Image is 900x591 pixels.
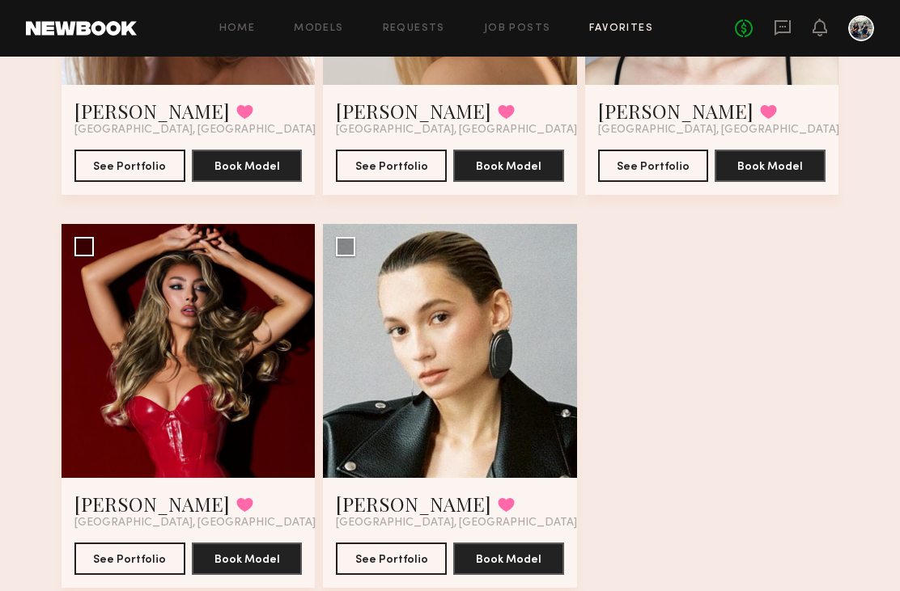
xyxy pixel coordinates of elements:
button: See Portfolio [336,542,447,575]
a: [PERSON_NAME] [74,491,230,517]
button: Book Model [453,542,564,575]
a: [PERSON_NAME] [336,491,491,517]
a: Favorites [589,23,653,34]
button: See Portfolio [598,150,709,182]
span: [GEOGRAPHIC_DATA], [GEOGRAPHIC_DATA] [336,124,577,137]
button: See Portfolio [74,542,185,575]
a: [PERSON_NAME] [598,98,754,124]
button: Book Model [715,150,826,182]
a: [PERSON_NAME] [336,98,491,124]
a: [PERSON_NAME] [74,98,230,124]
span: [GEOGRAPHIC_DATA], [GEOGRAPHIC_DATA] [598,124,839,137]
a: Book Model [715,158,826,172]
span: [GEOGRAPHIC_DATA], [GEOGRAPHIC_DATA] [74,124,316,137]
a: Book Model [192,158,303,172]
a: Home [219,23,256,34]
button: Book Model [192,150,303,182]
button: Book Model [453,150,564,182]
button: See Portfolio [336,150,447,182]
a: Job Posts [484,23,551,34]
a: Book Model [453,551,564,565]
a: Requests [383,23,445,34]
button: See Portfolio [74,150,185,182]
span: [GEOGRAPHIC_DATA], [GEOGRAPHIC_DATA] [336,517,577,530]
span: [GEOGRAPHIC_DATA], [GEOGRAPHIC_DATA] [74,517,316,530]
a: Book Model [453,158,564,172]
a: Book Model [192,551,303,565]
button: Book Model [192,542,303,575]
a: Models [294,23,343,34]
